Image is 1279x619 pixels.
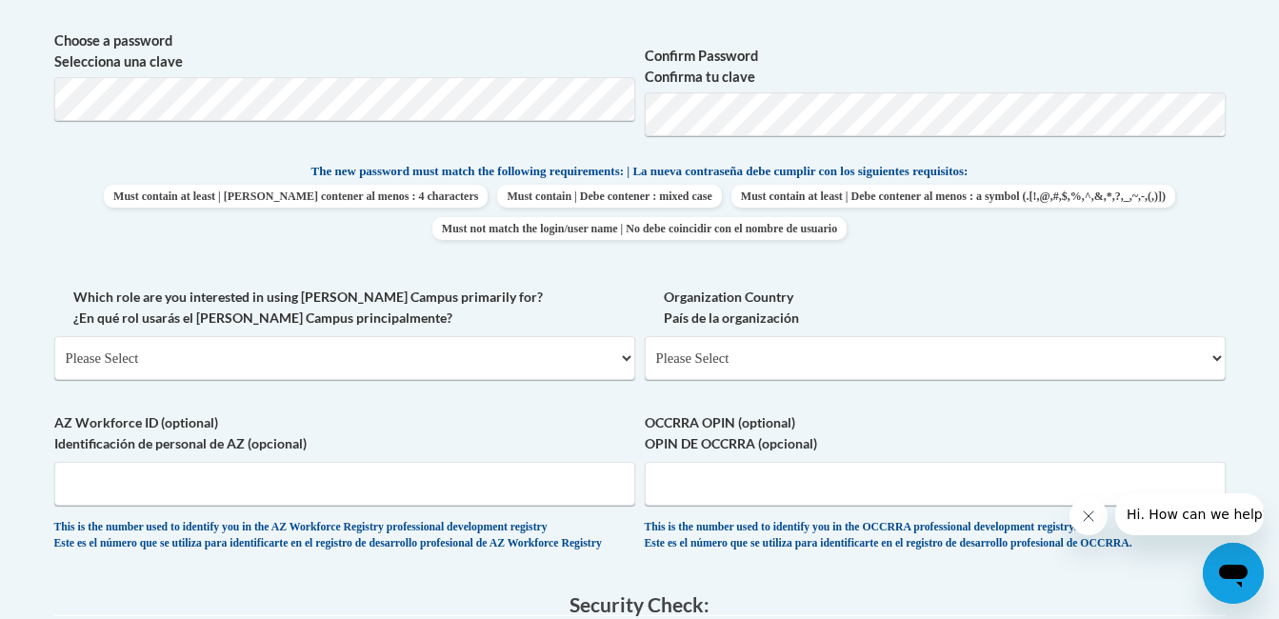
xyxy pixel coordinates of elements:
label: OCCRRA OPIN (optional) OPIN DE OCCRRA (opcional) [645,412,1226,454]
label: Which role are you interested in using [PERSON_NAME] Campus primarily for? ¿En qué rol usarás el ... [54,287,635,329]
span: Security Check: [570,592,709,616]
span: The new password must match the following requirements: | La nueva contraseña debe cumplir con lo... [311,163,969,180]
iframe: Button to launch messaging window [1203,543,1264,604]
label: Confirm Password Confirma tu clave [645,46,1226,88]
iframe: Close message [1069,497,1108,535]
div: This is the number used to identify you in the AZ Workforce Registry professional development reg... [54,520,635,551]
span: Must not match the login/user name | No debe coincidir con el nombre de usuario [432,217,847,240]
span: Must contain at least | [PERSON_NAME] contener al menos : 4 characters [104,185,488,208]
iframe: Message from company [1115,493,1264,535]
div: This is the number used to identify you in the OCCRRA professional development registry. Este es ... [645,520,1226,551]
span: Must contain at least | Debe contener al menos : a symbol (.[!,@,#,$,%,^,&,*,?,_,~,-,(,)]) [731,185,1175,208]
span: Hi. How can we help? [11,13,154,29]
label: AZ Workforce ID (optional) Identificación de personal de AZ (opcional) [54,412,635,454]
span: Must contain | Debe contener : mixed case [497,185,721,208]
label: Organization Country País de la organización [645,287,1226,329]
label: Choose a password Selecciona una clave [54,30,635,72]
